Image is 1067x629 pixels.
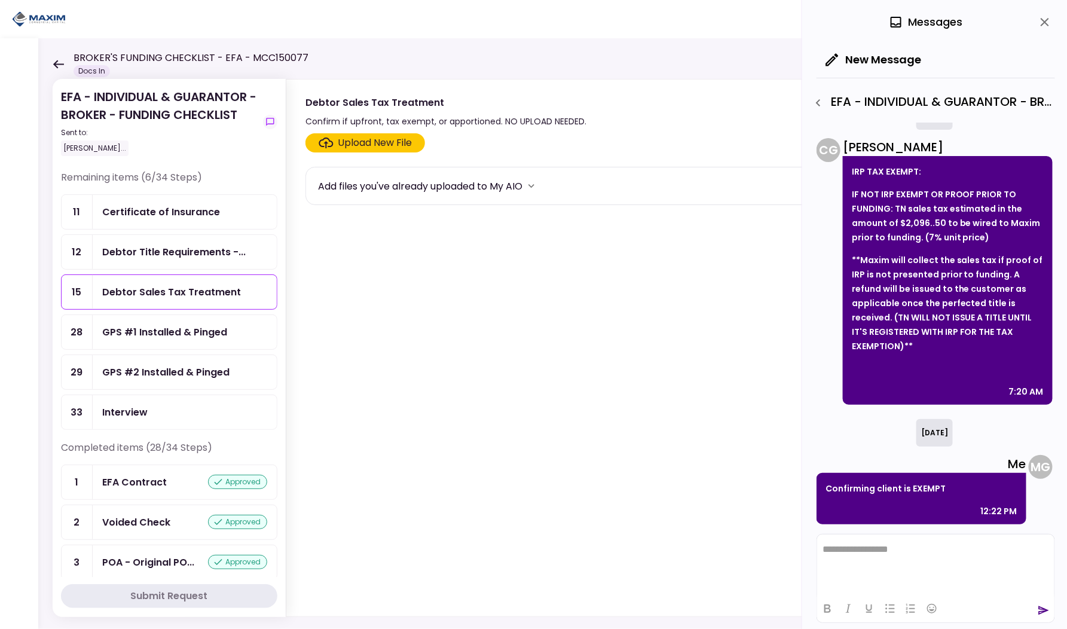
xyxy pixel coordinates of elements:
[1009,384,1044,399] div: 7:20 AM
[61,170,277,194] div: Remaining items (6/34 Steps)
[922,600,942,617] button: Emojis
[843,138,1053,156] div: [PERSON_NAME]
[102,365,230,380] div: GPS #2 Installed & Pinged
[61,355,277,390] a: 29GPS #2 Installed & Pinged
[74,65,110,77] div: Docs In
[1035,12,1055,32] button: close
[62,465,93,499] div: 1
[305,114,586,129] div: Confirm if upfront, tax exempt, or apportioned. NO UPLOAD NEEDED.
[62,275,93,309] div: 15
[838,600,858,617] button: Italic
[208,515,267,529] div: approved
[62,505,93,539] div: 2
[102,285,241,300] div: Debtor Sales Tax Treatment
[208,475,267,489] div: approved
[859,600,879,617] button: Underline
[61,584,277,608] button: Submit Request
[61,234,277,270] a: 12Debtor Title Requirements - Other Requirements
[286,79,1043,617] div: Debtor Sales Tax TreatmentConfirm if upfront, tax exempt, or apportioned. NO UPLOAD NEEDED.show-m...
[61,395,277,430] a: 33Interview
[61,441,277,465] div: Completed items (28/34 Steps)
[808,93,1055,113] div: EFA - INDIVIDUAL & GUARANTOR - BROKER - FUNDING CHECKLIST - Debtor Sales Tax Treatment
[981,504,1017,518] div: 12:22 PM
[61,465,277,500] a: 1EFA Contractapproved
[61,274,277,310] a: 15Debtor Sales Tax Treatment
[102,475,167,490] div: EFA Contract
[852,187,1044,245] p: IF NOT IRP EXEMPT OR PROOF PRIOR TO FUNDING: TN sales tax estimated in the amount of $2,096..50 t...
[305,133,425,152] span: Click here to upload the required document
[102,515,170,530] div: Voided Check
[74,51,308,65] h1: BROKER'S FUNDING CHECKLIST - EFA - MCC150077
[826,481,1017,496] p: Confirming client is EXEMPT
[62,545,93,579] div: 3
[102,405,148,420] div: Interview
[61,127,258,138] div: Sent to:
[61,194,277,230] a: 11Certificate of Insurance
[263,115,277,129] button: show-messages
[102,245,246,259] div: Debtor Title Requirements - Other Requirements
[880,600,900,617] button: Bullet list
[916,419,953,447] div: [DATE]
[852,253,1044,353] p: **Maxim will collect the sales tax if proof of IRP is not presented prior to funding. A refund wi...
[817,455,1026,473] div: Me
[12,10,66,28] img: Partner icon
[61,88,258,156] div: EFA - INDIVIDUAL & GUARANTOR - BROKER - FUNDING CHECKLIST
[62,195,93,229] div: 11
[889,13,962,31] div: Messages
[62,315,93,349] div: 28
[61,545,277,580] a: 3POA - Original POA (not CA or GA) (Received in house)approved
[305,95,586,110] div: Debtor Sales Tax Treatment
[208,555,267,569] div: approved
[61,314,277,350] a: 28GPS #1 Installed & Pinged
[131,589,208,603] div: Submit Request
[817,138,840,162] div: C G
[817,535,1054,594] iframe: Rich Text Area
[102,204,220,219] div: Certificate of Insurance
[62,355,93,389] div: 29
[102,555,194,570] div: POA - Original POA (not CA or GA) (Received in house)
[102,325,227,340] div: GPS #1 Installed & Pinged
[61,141,129,156] div: [PERSON_NAME]...
[62,235,93,269] div: 12
[901,600,921,617] button: Numbered list
[62,395,93,429] div: 33
[522,177,540,195] button: more
[1038,604,1050,616] button: send
[338,136,412,150] div: Upload New File
[817,44,931,75] button: New Message
[61,505,277,540] a: 2Voided Checkapproved
[852,164,1044,179] p: IRP TAX EXEMPT:
[1029,455,1053,479] div: M G
[817,600,837,617] button: Bold
[318,179,522,194] div: Add files you've already uploaded to My AIO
